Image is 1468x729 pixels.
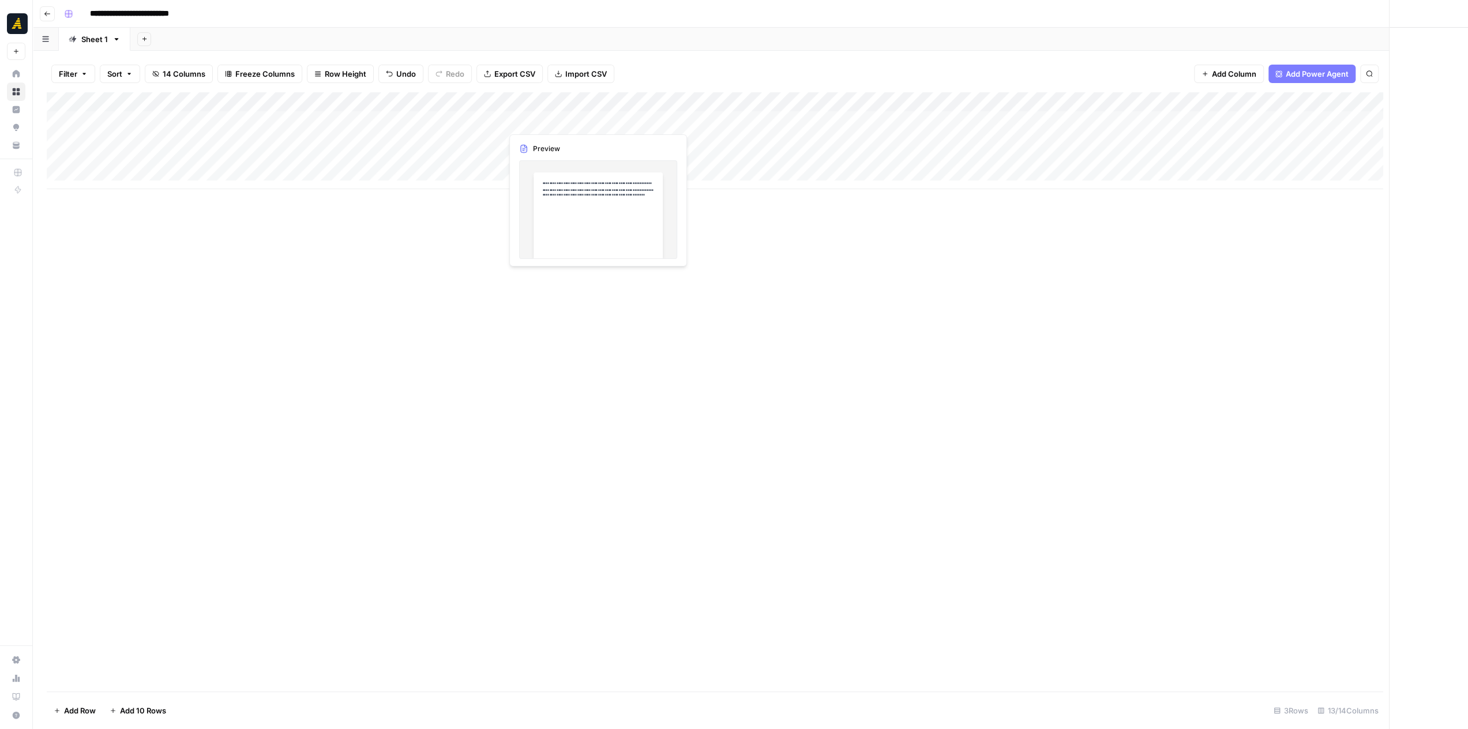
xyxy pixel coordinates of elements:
img: Marketers in Demand Logo [7,13,28,34]
button: 14 Columns [145,65,213,83]
span: Export CSV [494,68,535,80]
span: Undo [396,68,416,80]
button: Add Row [47,701,103,720]
a: Learning Hub [7,687,25,706]
a: Opportunities [7,118,25,137]
div: Sheet 1 [81,33,108,45]
a: Home [7,65,25,83]
button: Redo [428,65,472,83]
span: Add Row [64,705,96,716]
span: Filter [59,68,77,80]
span: Sort [107,68,122,80]
button: Sort [100,65,140,83]
a: Browse [7,82,25,101]
button: Workspace: Marketers in Demand [7,9,25,38]
span: Freeze Columns [235,68,295,80]
a: Insights [7,100,25,119]
button: Filter [51,65,95,83]
button: Help + Support [7,706,25,724]
a: Sheet 1 [59,28,130,51]
span: 14 Columns [163,68,205,80]
span: Import CSV [565,68,607,80]
a: Your Data [7,136,25,155]
button: Add 10 Rows [103,701,173,720]
button: Undo [378,65,423,83]
span: Redo [446,68,464,80]
button: Row Height [307,65,374,83]
button: Import CSV [547,65,614,83]
button: Export CSV [476,65,543,83]
button: Freeze Columns [217,65,302,83]
a: Usage [7,669,25,687]
a: Settings [7,651,25,669]
span: Row Height [325,68,366,80]
span: Add 10 Rows [120,705,166,716]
